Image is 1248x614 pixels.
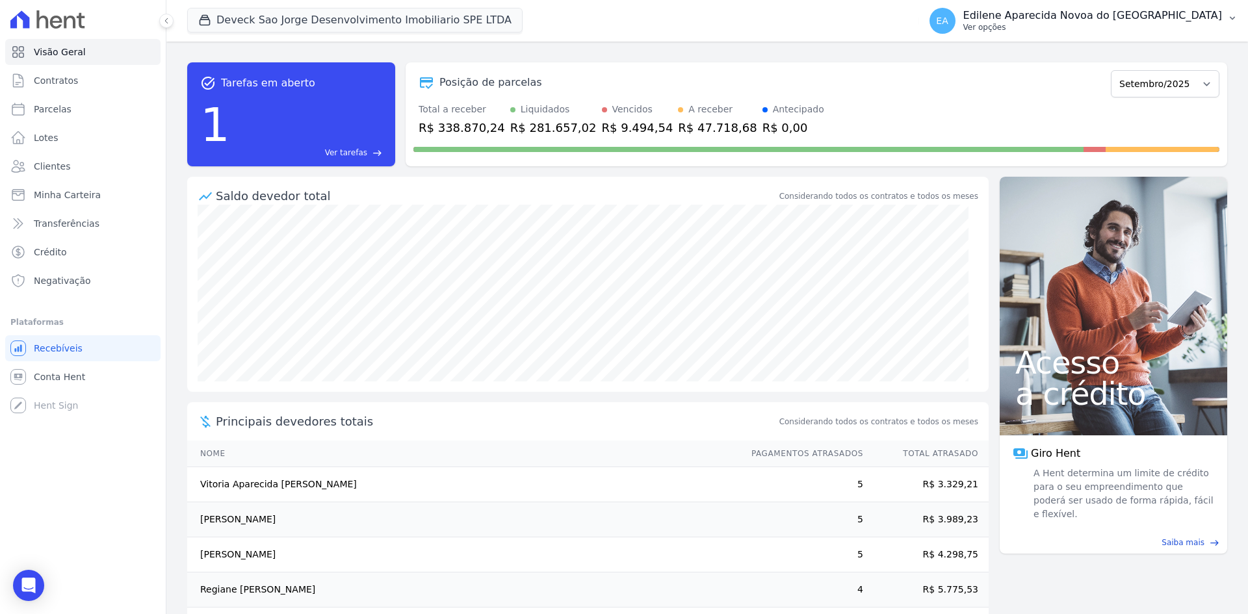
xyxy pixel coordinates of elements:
[864,441,989,467] th: Total Atrasado
[1031,467,1214,521] span: A Hent determina um limite de crédito para o seu empreendimento que poderá ser usado de forma ráp...
[5,335,161,361] a: Recebíveis
[34,131,58,144] span: Lotes
[612,103,653,116] div: Vencidos
[5,153,161,179] a: Clientes
[1031,446,1080,461] span: Giro Hent
[5,211,161,237] a: Transferências
[779,416,978,428] span: Considerando todos os contratos e todos os meses
[1162,537,1204,548] span: Saiba mais
[200,91,230,159] div: 1
[963,22,1222,32] p: Ver opções
[34,103,71,116] span: Parcelas
[864,467,989,502] td: R$ 3.329,21
[419,103,505,116] div: Total a receber
[5,96,161,122] a: Parcelas
[187,572,739,608] td: Regiane [PERSON_NAME]
[5,68,161,94] a: Contratos
[864,572,989,608] td: R$ 5.775,53
[216,413,777,430] span: Principais devedores totais
[439,75,542,90] div: Posição de parcelas
[919,3,1248,39] button: EA Edilene Aparecida Novoa do [GEOGRAPHIC_DATA] Ver opções
[1015,347,1212,378] span: Acesso
[864,502,989,537] td: R$ 3.989,23
[34,342,83,355] span: Recebíveis
[688,103,733,116] div: A receber
[34,188,101,201] span: Minha Carteira
[5,239,161,265] a: Crédito
[34,74,78,87] span: Contratos
[1007,537,1219,548] a: Saiba mais east
[963,9,1222,22] p: Edilene Aparecida Novoa do [GEOGRAPHIC_DATA]
[235,147,382,159] a: Ver tarefas east
[200,75,216,91] span: task_alt
[34,45,86,58] span: Visão Geral
[187,537,739,572] td: [PERSON_NAME]
[5,39,161,65] a: Visão Geral
[34,370,85,383] span: Conta Hent
[1015,378,1212,409] span: a crédito
[187,502,739,537] td: [PERSON_NAME]
[34,246,67,259] span: Crédito
[34,217,99,230] span: Transferências
[221,75,315,91] span: Tarefas em aberto
[739,537,864,572] td: 5
[5,182,161,208] a: Minha Carteira
[5,268,161,294] a: Negativação
[936,16,948,25] span: EA
[739,467,864,502] td: 5
[739,502,864,537] td: 5
[779,190,978,202] div: Considerando todos os contratos e todos os meses
[521,103,570,116] div: Liquidados
[187,8,523,32] button: Deveck Sao Jorge Desenvolvimento Imobiliario SPE LTDA
[187,441,739,467] th: Nome
[34,274,91,287] span: Negativação
[762,119,824,136] div: R$ 0,00
[739,441,864,467] th: Pagamentos Atrasados
[419,119,505,136] div: R$ 338.870,24
[1210,538,1219,548] span: east
[5,364,161,390] a: Conta Hent
[10,314,155,330] div: Plataformas
[187,467,739,502] td: Vitoria Aparecida [PERSON_NAME]
[602,119,673,136] div: R$ 9.494,54
[325,147,367,159] span: Ver tarefas
[739,572,864,608] td: 4
[678,119,757,136] div: R$ 47.718,68
[510,119,597,136] div: R$ 281.657,02
[13,570,44,601] div: Open Intercom Messenger
[773,103,824,116] div: Antecipado
[864,537,989,572] td: R$ 4.298,75
[34,160,70,173] span: Clientes
[216,187,777,205] div: Saldo devedor total
[5,125,161,151] a: Lotes
[372,148,382,158] span: east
